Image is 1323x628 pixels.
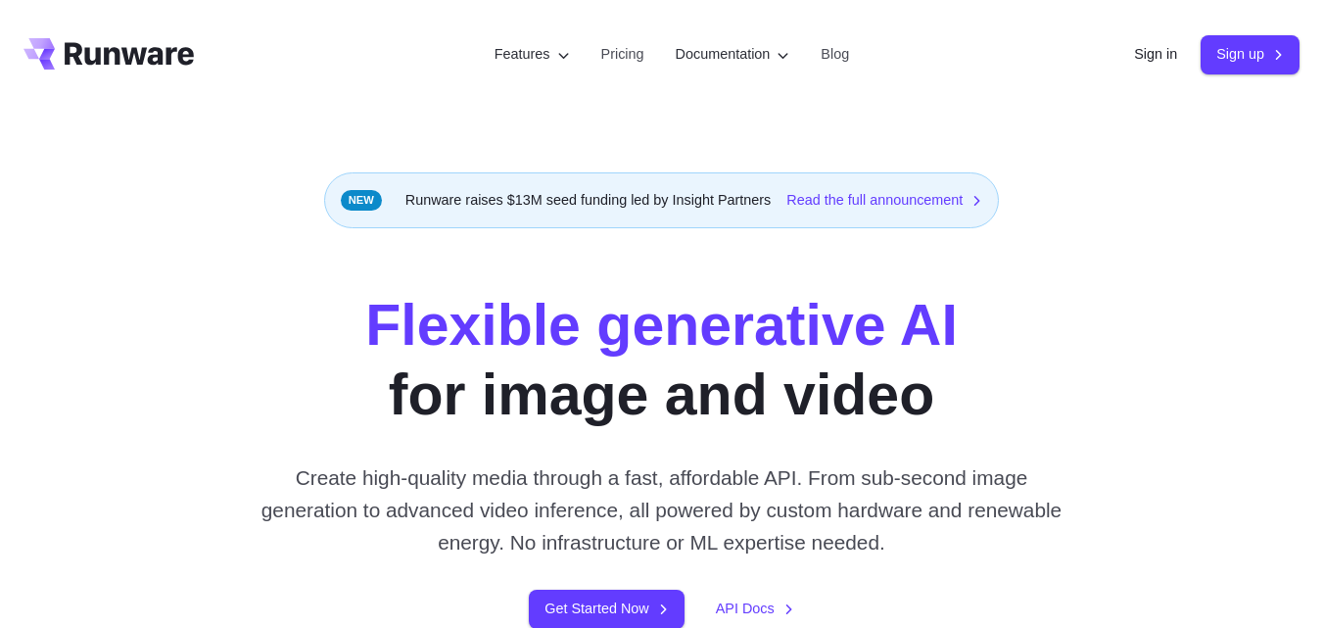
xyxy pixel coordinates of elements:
strong: Flexible generative AI [365,293,958,358]
a: Blog [821,43,849,66]
a: Sign up [1201,35,1299,73]
label: Documentation [676,43,790,66]
h1: for image and video [365,291,958,430]
div: Runware raises $13M seed funding led by Insight Partners [324,172,1000,228]
a: Sign in [1134,43,1177,66]
a: Go to / [24,38,194,70]
a: Read the full announcement [786,189,982,212]
label: Features [495,43,570,66]
a: Pricing [601,43,644,66]
p: Create high-quality media through a fast, affordable API. From sub-second image generation to adv... [254,461,1070,559]
a: API Docs [716,598,794,620]
a: Get Started Now [529,590,684,628]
